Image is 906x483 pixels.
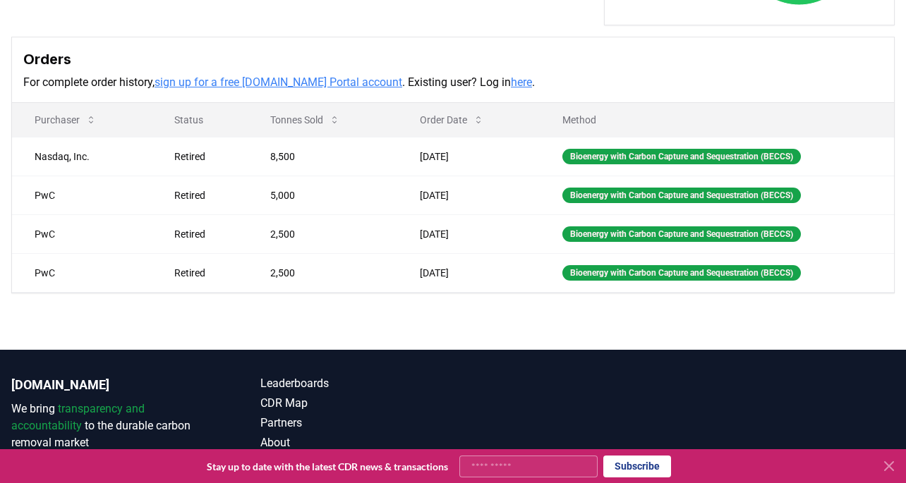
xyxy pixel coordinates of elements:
[174,266,237,280] div: Retired
[163,113,237,127] p: Status
[511,75,532,89] a: here
[11,401,204,451] p: We bring to the durable carbon removal market
[155,75,402,89] a: sign up for a free [DOMAIN_NAME] Portal account
[174,227,237,241] div: Retired
[260,395,453,412] a: CDR Map
[248,214,397,253] td: 2,500
[260,415,453,432] a: Partners
[397,176,540,214] td: [DATE]
[174,188,237,202] div: Retired
[562,188,801,203] div: Bioenergy with Carbon Capture and Sequestration (BECCS)
[12,137,152,176] td: Nasdaq, Inc.
[397,253,540,292] td: [DATE]
[562,265,801,281] div: Bioenergy with Carbon Capture and Sequestration (BECCS)
[248,176,397,214] td: 5,000
[397,214,540,253] td: [DATE]
[248,253,397,292] td: 2,500
[260,375,453,392] a: Leaderboards
[260,434,453,451] a: About
[409,106,495,134] button: Order Date
[174,149,237,164] div: Retired
[11,375,204,395] p: [DOMAIN_NAME]
[259,106,351,134] button: Tonnes Sold
[562,226,801,242] div: Bioenergy with Carbon Capture and Sequestration (BECCS)
[23,74,883,91] p: For complete order history, . Existing user? Log in .
[12,214,152,253] td: PwC
[12,176,152,214] td: PwC
[12,253,152,292] td: PwC
[397,137,540,176] td: [DATE]
[23,49,883,70] h3: Orders
[248,137,397,176] td: 8,500
[23,106,108,134] button: Purchaser
[551,113,883,127] p: Method
[562,149,801,164] div: Bioenergy with Carbon Capture and Sequestration (BECCS)
[11,402,145,432] span: transparency and accountability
